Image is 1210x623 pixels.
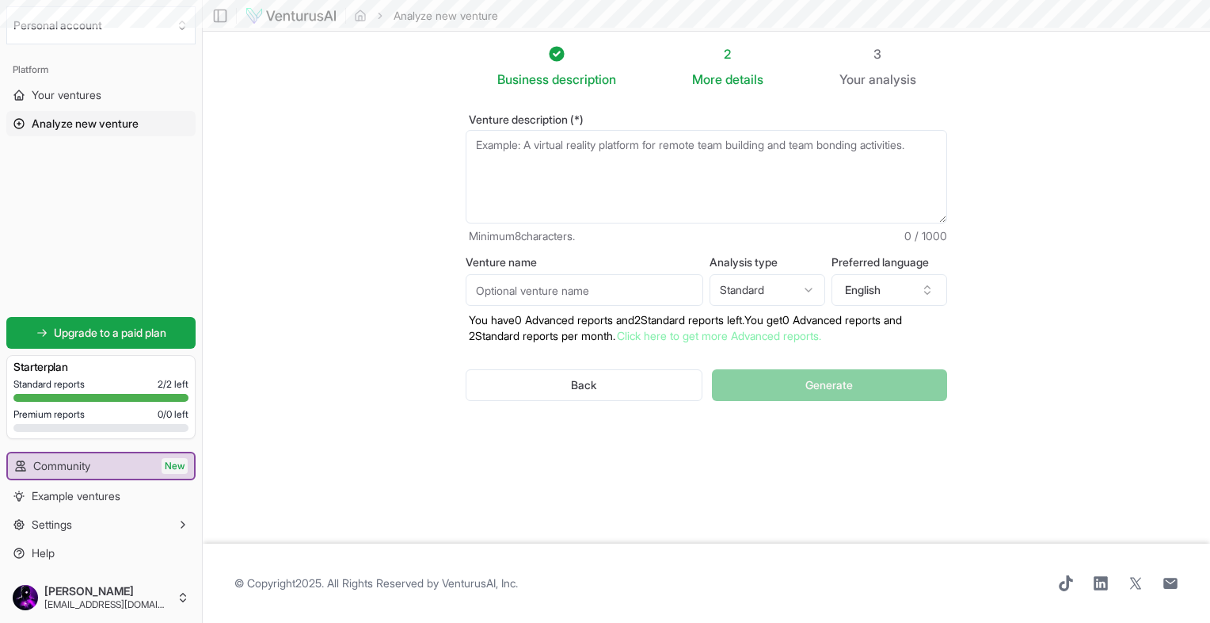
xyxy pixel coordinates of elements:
a: Your ventures [6,82,196,108]
input: Optional venture name [466,274,703,306]
span: analysis [869,71,916,87]
span: Business [497,70,549,89]
span: Analyze new venture [32,116,139,132]
a: CommunityNew [8,453,194,479]
button: [PERSON_NAME][EMAIL_ADDRESS][DOMAIN_NAME] [6,579,196,617]
span: [PERSON_NAME] [44,584,170,598]
span: description [552,71,616,87]
label: Venture name [466,257,703,268]
span: Premium reports [13,408,85,421]
h3: Starter plan [13,359,188,375]
span: Minimum 8 characters. [469,228,575,244]
span: Help [32,545,55,561]
a: Help [6,541,196,566]
span: Example ventures [32,488,120,504]
span: Settings [32,517,72,533]
label: Analysis type [710,257,825,268]
span: 0 / 1000 [904,228,947,244]
span: 2 / 2 left [158,378,188,391]
a: Click here to get more Advanced reports. [617,329,821,342]
a: Example ventures [6,483,196,509]
span: Your ventures [32,87,101,103]
span: Community [33,458,90,474]
label: Preferred language [831,257,947,268]
span: details [725,71,763,87]
span: More [692,70,722,89]
span: 0 / 0 left [158,408,188,421]
a: VenturusAI, Inc [442,576,516,590]
span: © Copyright 2025 . All Rights Reserved by . [234,575,518,591]
img: ACg8ocKL1-xN5mf9rka-NxT98qcMd2IuvlQpqDRD-tJ9IZA2Nsc6UpA=s96-c [13,585,38,610]
span: Upgrade to a paid plan [54,325,166,341]
div: 2 [692,44,763,63]
button: English [831,274,947,306]
span: Your [839,70,866,89]
div: 3 [839,44,916,63]
span: New [162,458,188,474]
button: Settings [6,512,196,537]
span: Standard reports [13,378,85,391]
div: Platform [6,57,196,82]
a: Analyze new venture [6,111,196,136]
span: [EMAIL_ADDRESS][DOMAIN_NAME] [44,598,170,611]
button: Back [466,369,702,401]
label: Venture description (*) [466,114,947,125]
p: You have 0 Advanced reports and 2 Standard reports left. Y ou get 0 Advanced reports and 2 Standa... [466,312,947,344]
a: Upgrade to a paid plan [6,317,196,349]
